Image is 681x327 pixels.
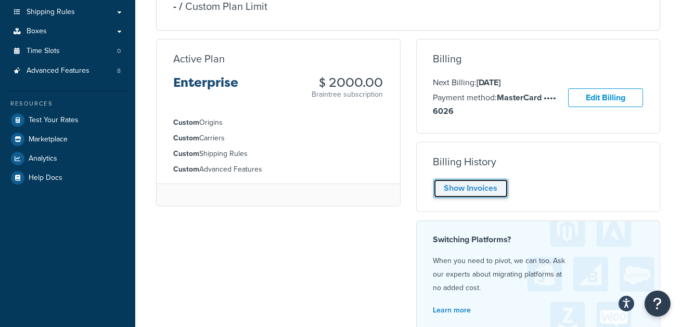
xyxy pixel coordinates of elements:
[8,130,127,149] a: Marketplace
[568,88,643,108] a: Edit Billing
[27,27,47,36] span: Boxes
[433,233,644,246] h4: Switching Platforms?
[8,149,127,168] a: Analytics
[433,76,569,89] p: Next Billing:
[173,164,199,175] strong: Custom
[8,42,127,61] li: Time Slots
[173,117,199,128] strong: Custom
[645,291,671,317] button: Open Resource Center
[117,47,121,56] span: 0
[477,76,501,88] strong: [DATE]
[433,53,462,64] h3: Billing
[433,156,497,167] h3: Billing History
[8,3,127,22] a: Shipping Rules
[173,148,199,159] strong: Custom
[173,133,199,143] strong: Custom
[27,8,75,17] span: Shipping Rules
[173,164,383,175] li: Advanced Features
[433,179,508,198] a: Show Invoices
[8,111,127,129] a: Test Your Rates
[312,89,383,100] p: Braintree subscription
[8,99,127,108] div: Resources
[433,91,569,118] p: Payment method:
[173,117,383,128] li: Origins
[8,168,127,187] a: Help Docs
[8,61,127,81] li: Advanced Features
[8,22,127,41] a: Boxes
[27,67,89,75] span: Advanced Features
[433,305,471,316] a: Learn more
[173,53,225,64] h3: Active Plan
[29,135,68,144] span: Marketplace
[29,116,79,125] span: Test Your Rates
[312,76,383,89] h3: $ 2000.00
[433,254,644,295] p: When you need to pivot, we can too. Ask our experts about migrating platforms at no added cost.
[29,174,62,182] span: Help Docs
[8,61,127,81] a: Advanced Features 8
[173,76,238,98] h3: Enterprise
[8,42,127,61] a: Time Slots 0
[27,47,60,56] span: Time Slots
[173,133,383,144] li: Carriers
[29,154,57,163] span: Analytics
[117,67,121,75] span: 8
[173,148,383,160] li: Shipping Rules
